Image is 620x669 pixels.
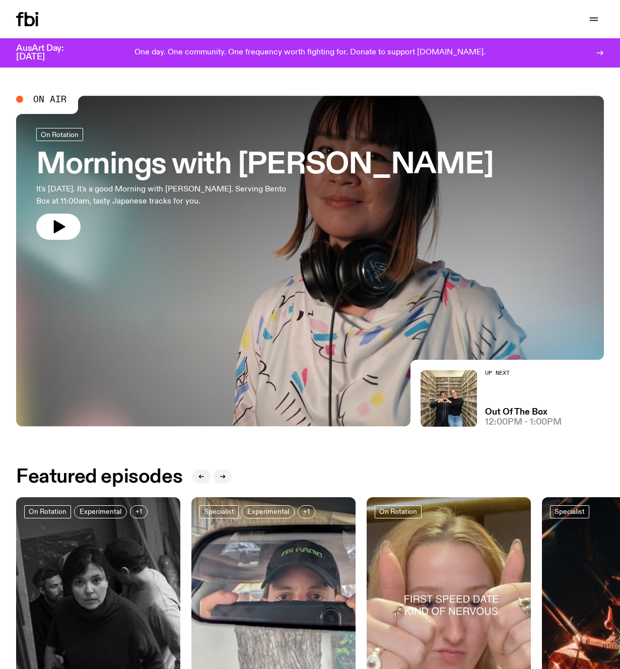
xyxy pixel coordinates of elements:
a: Experimental [74,505,127,518]
span: Experimental [80,508,121,515]
p: It's [DATE]. It's a good Morning with [PERSON_NAME]. Serving Bento Box at 11:00am, tasty Japanese... [36,183,294,208]
a: Experimental [242,505,295,518]
a: On Rotation [375,505,422,518]
p: One day. One community. One frequency worth fighting for. Donate to support [DOMAIN_NAME]. [134,48,486,57]
span: On Rotation [29,508,66,515]
img: Matt and Kate stand in the music library and make a heart shape with one hand each. [421,370,477,427]
a: Specialist [550,505,589,518]
span: Specialist [555,508,585,515]
span: On Rotation [379,508,417,515]
button: +1 [130,505,148,518]
h2: Up Next [485,370,562,376]
a: On Rotation [36,128,83,141]
span: On Air [33,95,66,104]
a: Kana Frazer is smiling at the camera with her head tilted slightly to her left. She wears big bla... [16,96,604,426]
span: On Rotation [41,130,79,138]
h2: Featured episodes [16,468,182,486]
a: On Rotation [24,505,71,518]
span: Specialist [204,508,234,515]
a: Mornings with [PERSON_NAME]It's [DATE]. It's a good Morning with [PERSON_NAME]. Serving Bento Box... [36,128,494,240]
a: Out Of The Box [485,408,547,417]
span: +1 [303,508,310,515]
h3: AusArt Day: [DATE] [16,44,81,61]
span: 12:00pm - 1:00pm [485,418,562,427]
span: Experimental [247,508,289,515]
a: Specialist [199,505,239,518]
span: +1 [135,508,142,515]
h3: Mornings with [PERSON_NAME] [36,151,494,179]
button: +1 [298,505,315,518]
